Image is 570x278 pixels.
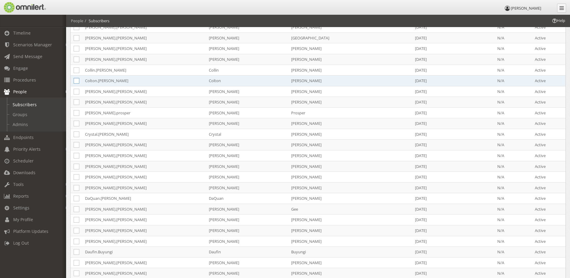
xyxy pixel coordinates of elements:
[13,181,24,187] span: Tools
[412,215,494,225] td: [DATE]
[494,54,532,65] td: N/A
[206,161,288,172] td: [PERSON_NAME]
[412,140,494,150] td: [DATE]
[412,204,494,215] td: [DATE]
[288,172,412,183] td: [PERSON_NAME]
[82,129,206,140] td: Crystal.[PERSON_NAME]
[412,247,494,258] td: [DATE]
[557,4,566,13] a: Collapse Menu
[83,18,109,24] li: Subscribers
[412,43,494,54] td: [DATE]
[206,97,288,108] td: [PERSON_NAME]
[82,43,206,54] td: [PERSON_NAME].[PERSON_NAME]
[13,134,34,140] span: Endpoints
[14,4,26,10] span: Help
[288,182,412,193] td: [PERSON_NAME]
[494,172,532,183] td: N/A
[412,161,494,172] td: [DATE]
[412,118,494,129] td: [DATE]
[82,107,206,118] td: [PERSON_NAME].prosper
[288,76,412,86] td: [PERSON_NAME]
[82,247,206,258] td: Daufin.Buyungi
[412,54,494,65] td: [DATE]
[494,65,532,76] td: N/A
[532,236,565,247] td: Active
[13,89,27,94] span: People
[532,161,565,172] td: Active
[494,97,532,108] td: N/A
[511,5,541,11] span: [PERSON_NAME]
[412,65,494,76] td: [DATE]
[532,65,565,76] td: Active
[13,228,48,234] span: Platform Updates
[288,161,412,172] td: [PERSON_NAME]
[288,129,412,140] td: [PERSON_NAME]
[494,257,532,268] td: N/A
[412,76,494,86] td: [DATE]
[412,150,494,161] td: [DATE]
[494,204,532,215] td: N/A
[206,247,288,258] td: Daufin
[206,257,288,268] td: [PERSON_NAME]
[13,30,31,36] span: Timeline
[494,32,532,43] td: N/A
[206,225,288,236] td: [PERSON_NAME]
[13,158,34,164] span: Scheduler
[494,225,532,236] td: N/A
[206,86,288,97] td: [PERSON_NAME]
[82,182,206,193] td: [PERSON_NAME].[PERSON_NAME]
[412,225,494,236] td: [DATE]
[532,182,565,193] td: Active
[82,257,206,268] td: [PERSON_NAME].[PERSON_NAME]
[532,140,565,150] td: Active
[494,76,532,86] td: N/A
[206,215,288,225] td: [PERSON_NAME]
[206,22,288,33] td: [PERSON_NAME]
[82,161,206,172] td: [PERSON_NAME].[PERSON_NAME]
[532,54,565,65] td: Active
[206,65,288,76] td: Collin
[494,107,532,118] td: N/A
[82,204,206,215] td: [PERSON_NAME].[PERSON_NAME]
[288,43,412,54] td: [PERSON_NAME]
[13,146,41,152] span: Priority Alerts
[494,118,532,129] td: N/A
[532,86,565,97] td: Active
[532,97,565,108] td: Active
[532,129,565,140] td: Active
[532,172,565,183] td: Active
[82,236,206,247] td: [PERSON_NAME].[PERSON_NAME]
[206,32,288,43] td: [PERSON_NAME]
[412,86,494,97] td: [DATE]
[494,22,532,33] td: N/A
[494,247,532,258] td: N/A
[412,129,494,140] td: [DATE]
[71,18,83,24] li: People
[288,140,412,150] td: [PERSON_NAME]
[288,65,412,76] td: [PERSON_NAME]
[13,205,29,211] span: Settings
[13,65,28,71] span: Engage
[82,86,206,97] td: [PERSON_NAME].[PERSON_NAME]
[288,118,412,129] td: [PERSON_NAME]
[82,150,206,161] td: [PERSON_NAME].[PERSON_NAME]
[412,182,494,193] td: [DATE]
[532,225,565,236] td: Active
[532,247,565,258] td: Active
[412,236,494,247] td: [DATE]
[82,215,206,225] td: [PERSON_NAME].[PERSON_NAME]
[206,236,288,247] td: [PERSON_NAME]
[494,129,532,140] td: N/A
[412,107,494,118] td: [DATE]
[532,43,565,54] td: Active
[288,247,412,258] td: Buyungi
[532,118,565,129] td: Active
[288,257,412,268] td: [PERSON_NAME]
[288,215,412,225] td: [PERSON_NAME]
[532,22,565,33] td: Active
[82,225,206,236] td: [PERSON_NAME].[PERSON_NAME]
[412,22,494,33] td: [DATE]
[532,193,565,204] td: Active
[206,150,288,161] td: [PERSON_NAME]
[412,97,494,108] td: [DATE]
